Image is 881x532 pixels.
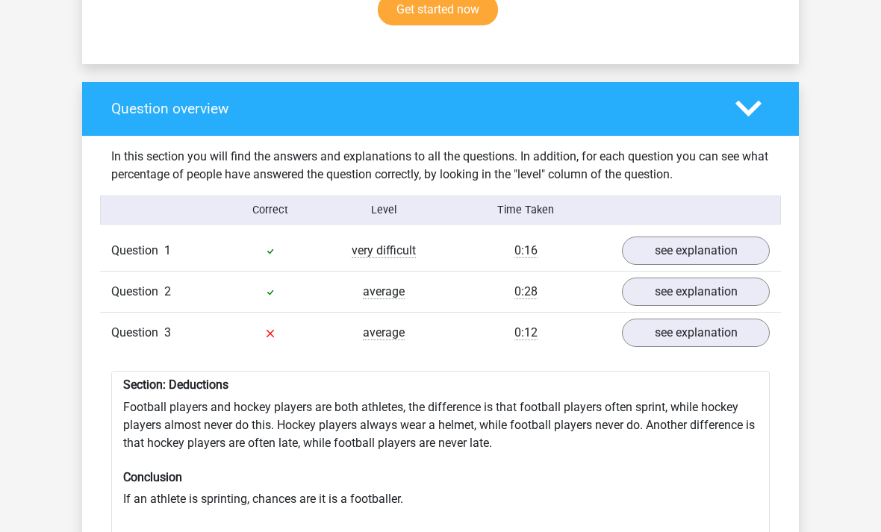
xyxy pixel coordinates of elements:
[100,148,781,184] div: In this section you will find the answers and explanations to all the questions. In addition, for...
[327,203,441,219] div: Level
[111,242,164,260] span: Question
[111,101,713,118] h4: Question overview
[111,325,164,342] span: Question
[214,203,328,219] div: Correct
[514,285,538,300] span: 0:28
[622,319,770,348] a: see explanation
[622,278,770,307] a: see explanation
[514,244,538,259] span: 0:16
[123,471,758,485] h6: Conclusion
[622,237,770,266] a: see explanation
[164,326,171,340] span: 3
[111,284,164,301] span: Question
[363,326,405,341] span: average
[123,378,758,392] h6: Section: Deductions
[164,244,171,258] span: 1
[164,285,171,299] span: 2
[363,285,405,300] span: average
[352,244,416,259] span: very difficult
[514,326,538,341] span: 0:12
[441,203,611,219] div: Time Taken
